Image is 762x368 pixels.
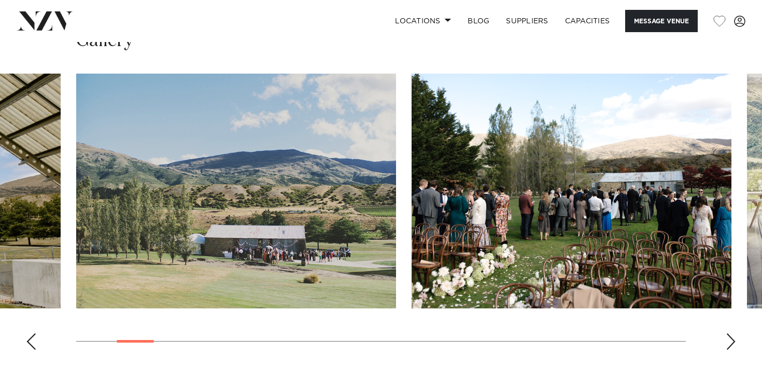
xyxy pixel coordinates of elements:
[76,74,396,308] swiper-slide: 3 / 30
[387,10,459,32] a: Locations
[625,10,698,32] button: Message Venue
[17,11,73,30] img: nzv-logo.png
[459,10,498,32] a: BLOG
[498,10,556,32] a: SUPPLIERS
[412,74,731,308] swiper-slide: 4 / 30
[557,10,618,32] a: Capacities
